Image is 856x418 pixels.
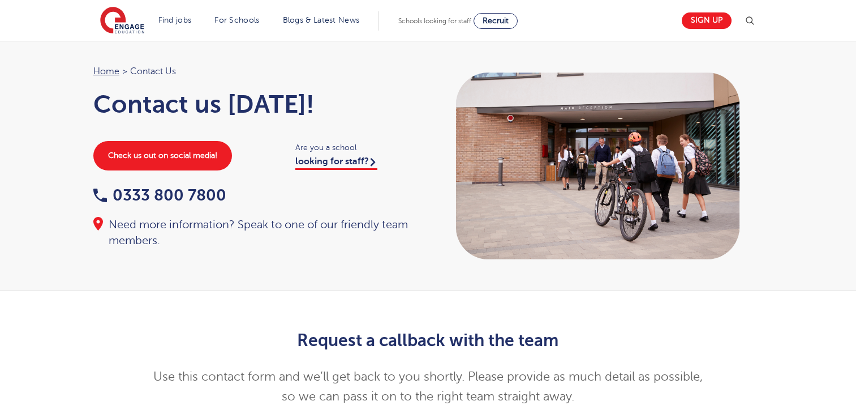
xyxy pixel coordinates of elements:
nav: breadcrumb [93,64,417,79]
span: Schools looking for staff [398,17,471,25]
h1: Contact us [DATE]! [93,90,417,118]
a: Sign up [682,12,732,29]
span: Are you a school [295,141,417,154]
a: looking for staff? [295,156,377,170]
a: 0333 800 7800 [93,186,226,204]
div: Need more information? Speak to one of our friendly team members. [93,217,417,249]
h2: Request a callback with the team [150,331,706,350]
a: Find jobs [158,16,192,24]
a: Home [93,66,119,76]
span: Contact Us [130,64,176,79]
img: Engage Education [100,7,144,35]
span: Use this contact form and we’ll get back to you shortly. Please provide as much detail as possibl... [153,370,703,403]
a: Check us out on social media! [93,141,232,170]
a: For Schools [214,16,259,24]
a: Blogs & Latest News [283,16,360,24]
span: Recruit [483,16,509,25]
a: Recruit [474,13,518,29]
span: > [122,66,127,76]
